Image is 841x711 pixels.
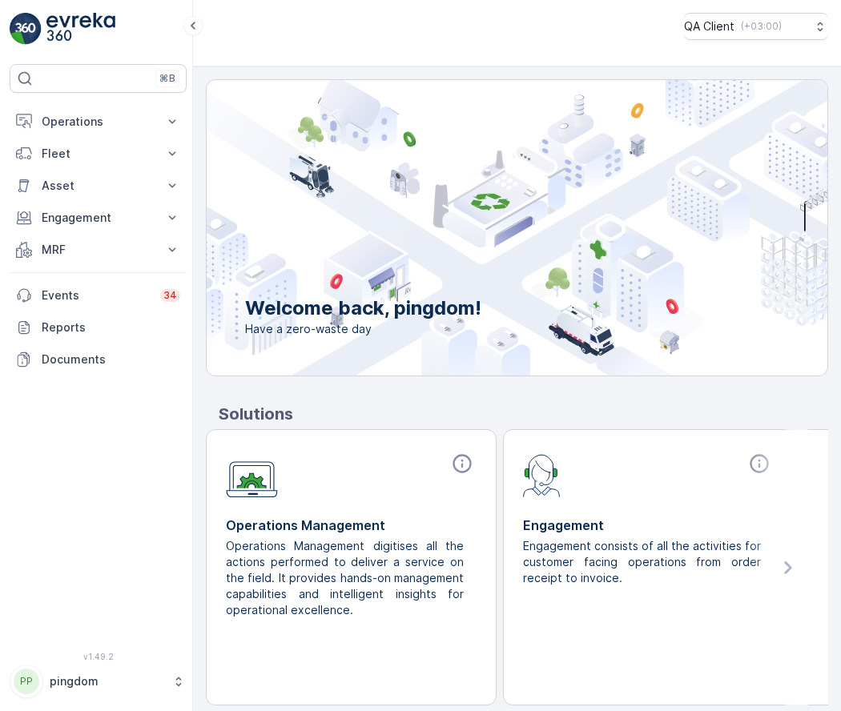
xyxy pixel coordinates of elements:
[523,452,561,497] img: module-icon
[163,289,177,302] p: 34
[10,202,187,234] button: Engagement
[42,351,180,368] p: Documents
[42,114,155,130] p: Operations
[10,234,187,266] button: MRF
[46,13,115,45] img: logo_light-DOdMpM7g.png
[219,402,828,426] p: Solutions
[135,80,827,376] img: city illustration
[10,311,187,343] a: Reports
[42,146,155,162] p: Fleet
[10,343,187,376] a: Documents
[42,319,180,335] p: Reports
[684,13,828,40] button: QA Client(+03:00)
[523,538,761,586] p: Engagement consists of all the activities for customer facing operations from order receipt to in...
[10,138,187,170] button: Fleet
[50,673,164,689] p: pingdom
[10,279,187,311] a: Events34
[14,669,39,694] div: PP
[226,538,464,618] p: Operations Management digitises all the actions performed to deliver a service on the field. It p...
[523,516,774,535] p: Engagement
[245,295,481,321] p: Welcome back, pingdom!
[10,106,187,138] button: Operations
[10,665,187,698] button: PPpingdom
[10,13,42,45] img: logo
[42,210,155,226] p: Engagement
[226,516,477,535] p: Operations Management
[226,452,278,498] img: module-icon
[10,170,187,202] button: Asset
[159,72,175,85] p: ⌘B
[42,178,155,194] p: Asset
[42,287,151,303] p: Events
[42,242,155,258] p: MRF
[741,20,782,33] p: ( +03:00 )
[245,321,481,337] span: Have a zero-waste day
[684,18,734,34] p: QA Client
[10,652,187,661] span: v 1.49.2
